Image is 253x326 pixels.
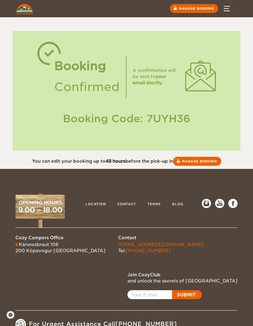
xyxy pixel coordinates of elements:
div: Booking [54,56,120,77]
div: Contact [118,235,204,241]
div: Booking Code: 7UYH36 [19,111,234,126]
div: Tel: [118,241,204,254]
a: Open popup [127,290,202,299]
a: Blog [169,199,186,211]
div: Join CozyClub [127,272,238,278]
div: and unlock the secrets of [GEOGRAPHIC_DATA] [127,278,238,284]
a: Manage booking [173,157,221,166]
div: Cozy Campers Office [15,235,106,241]
div: A confirmation will be sent to [133,67,179,86]
a: Cookie settings [6,311,19,319]
a: [PHONE_NUMBER] [126,248,171,253]
strong: 48 hours [106,159,125,164]
div: Kársnesbraut 106 200 Kópavogur [GEOGRAPHIC_DATA] [15,241,106,254]
a: Location [82,199,109,211]
a: Contact [114,199,139,211]
img: Cozy Campers [16,4,33,15]
a: Terms [144,199,164,211]
a: Manage booking [170,4,218,13]
div: Confirmed [54,77,120,98]
a: [EMAIL_ADDRESS][DOMAIN_NAME] [118,242,204,247]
